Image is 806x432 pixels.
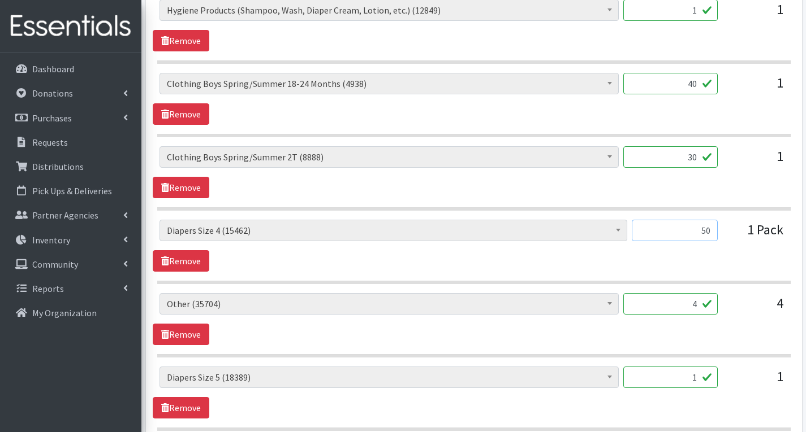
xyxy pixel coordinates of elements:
span: Diapers Size 4 (15462) [167,222,620,238]
span: Diapers Size 5 (18389) [167,369,611,385]
input: Quantity [632,220,718,241]
span: Other (35704) [160,293,619,315]
p: Distributions [32,161,84,172]
span: Clothing Boys Spring/Summer 2T (8888) [167,149,611,165]
a: Remove [153,30,209,51]
p: My Organization [32,307,97,318]
a: Remove [153,324,209,345]
p: Pick Ups & Deliveries [32,185,112,197]
input: Quantity [623,146,718,168]
p: Reports [32,283,64,294]
a: Dashboard [5,58,137,80]
p: Donations [32,88,73,99]
p: Partner Agencies [32,210,98,221]
a: Donations [5,82,137,104]
span: Diapers Size 4 (15462) [160,220,627,241]
span: Other (35704) [167,296,611,312]
span: Clothing Boys Spring/Summer 18-24 Months (4938) [167,76,611,91]
p: Dashboard [32,63,74,75]
a: Inventory [5,229,137,251]
div: 4 [727,293,783,324]
a: Remove [153,397,209,418]
a: Distributions [5,155,137,178]
p: Community [32,259,78,270]
div: 1 Pack [727,220,783,250]
span: Hygiene Products (Shampoo, Wash, Diaper Cream, Lotion, etc.) (12849) [167,2,611,18]
a: Reports [5,277,137,300]
a: Remove [153,250,209,272]
input: Quantity [623,366,718,388]
a: My Organization [5,302,137,324]
img: HumanEssentials [5,7,137,45]
div: 1 [727,73,783,103]
p: Purchases [32,112,72,124]
div: 1 [727,366,783,397]
input: Quantity [623,73,718,94]
span: Clothing Boys Spring/Summer 2T (8888) [160,146,619,168]
a: Community [5,253,137,276]
span: Clothing Boys Spring/Summer 18-24 Months (4938) [160,73,619,94]
a: Requests [5,131,137,154]
a: Pick Ups & Deliveries [5,180,137,202]
input: Quantity [623,293,718,315]
span: Diapers Size 5 (18389) [160,366,619,388]
a: Remove [153,177,209,198]
p: Requests [32,137,68,148]
a: Remove [153,103,209,125]
div: 1 [727,146,783,177]
a: Purchases [5,107,137,129]
p: Inventory [32,234,70,246]
a: Partner Agencies [5,204,137,226]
